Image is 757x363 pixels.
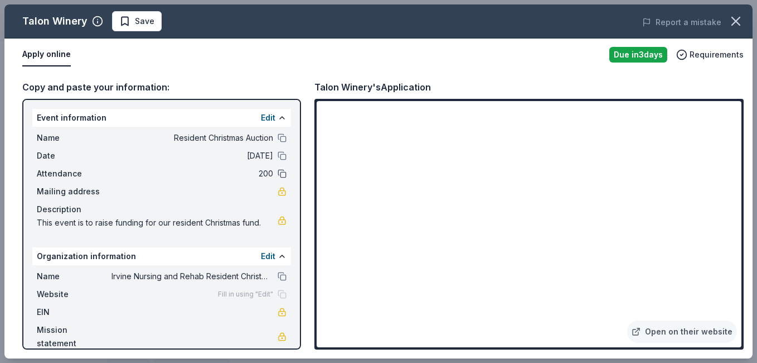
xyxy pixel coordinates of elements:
[135,15,154,28] span: Save
[32,247,291,265] div: Organization information
[111,270,273,283] span: Irvine Nursing and Rehab Resident Christmas Fund
[37,323,111,350] span: Mission statement
[314,80,431,94] div: Talon Winery's Application
[111,131,273,145] span: Resident Christmas Auction
[37,131,111,145] span: Name
[37,185,111,198] span: Mailing address
[690,48,744,61] span: Requirements
[609,47,667,63] div: Due in 3 days
[627,321,737,343] a: Open on their website
[218,290,273,299] span: Fill in using "Edit"
[22,12,88,30] div: Talon Winery
[22,43,71,66] button: Apply online
[676,48,744,61] button: Requirements
[261,250,275,263] button: Edit
[22,80,301,94] div: Copy and paste your information:
[37,288,111,301] span: Website
[112,11,162,31] button: Save
[37,216,278,230] span: This event is to raise funding for our resident Christmas fund.
[111,149,273,163] span: [DATE]
[32,109,291,127] div: Event information
[37,149,111,163] span: Date
[261,111,275,125] button: Edit
[37,167,111,180] span: Attendance
[37,270,111,283] span: Name
[111,167,273,180] span: 200
[642,16,721,29] button: Report a mistake
[37,203,287,216] div: Description
[37,305,111,319] span: EIN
